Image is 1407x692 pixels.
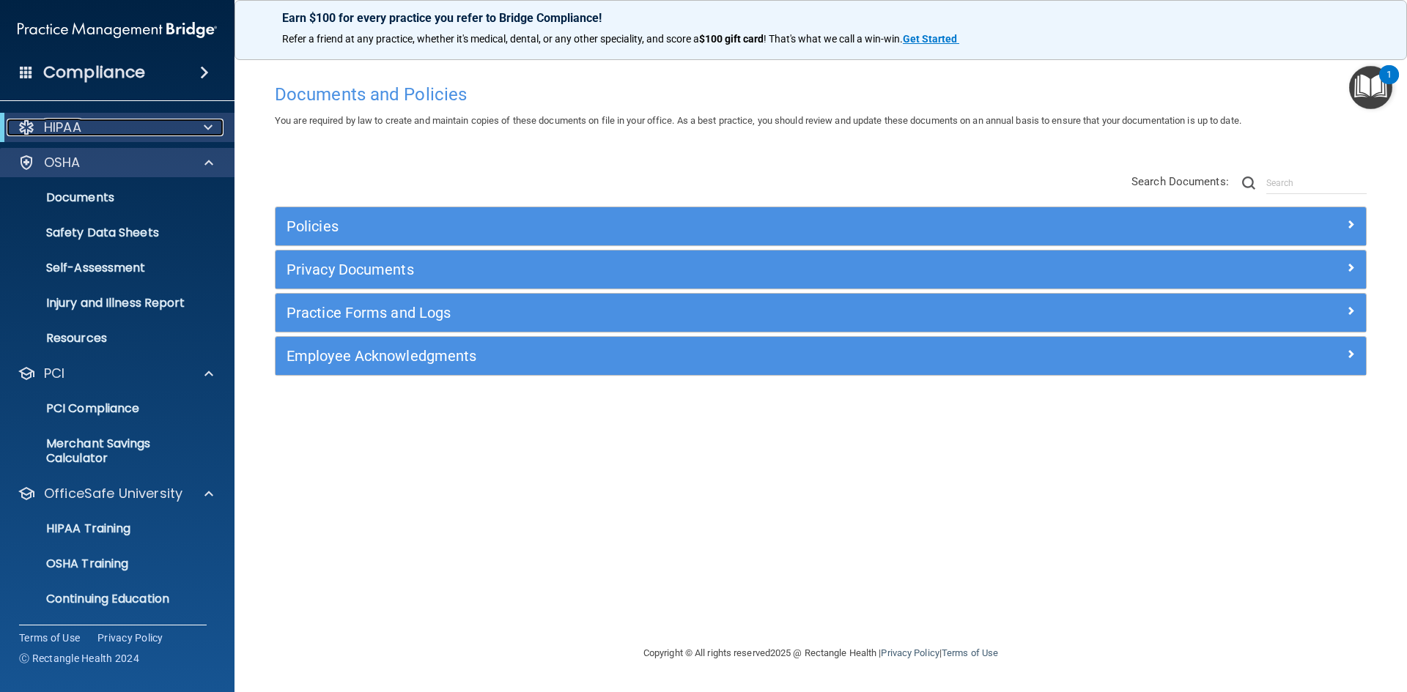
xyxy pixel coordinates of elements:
[287,215,1355,238] a: Policies
[18,15,217,45] img: PMB logo
[18,365,213,382] a: PCI
[10,557,128,571] p: OSHA Training
[10,592,210,606] p: Continuing Education
[287,218,1082,234] h5: Policies
[19,630,80,645] a: Terms of Use
[1349,66,1392,109] button: Open Resource Center, 1 new notification
[10,521,130,536] p: HIPAA Training
[97,630,163,645] a: Privacy Policy
[10,331,210,346] p: Resources
[287,261,1082,278] h5: Privacy Documents
[287,348,1082,364] h5: Employee Acknowledgments
[10,401,210,416] p: PCI Compliance
[282,11,1359,25] p: Earn $100 for every practice you refer to Bridge Compliance!
[18,485,213,502] a: OfficeSafe University
[287,301,1355,324] a: Practice Forms and Logs
[764,33,903,45] span: ! That's what we call a win-win.
[1266,172,1367,194] input: Search
[18,119,213,136] a: HIPAA
[18,154,213,171] a: OSHA
[282,33,699,45] span: Refer a friend at any practice, whether it's medical, dental, or any other speciality, and score a
[699,33,764,45] strong: $100 gift card
[44,119,81,136] p: HIPAA
[44,365,64,382] p: PCI
[275,85,1367,104] h4: Documents and Policies
[10,436,210,466] p: Merchant Savings Calculator
[1386,75,1392,94] div: 1
[553,630,1088,677] div: Copyright © All rights reserved 2025 @ Rectangle Health | |
[43,62,145,83] h4: Compliance
[903,33,959,45] a: Get Started
[942,647,998,658] a: Terms of Use
[287,305,1082,321] h5: Practice Forms and Logs
[19,651,139,666] span: Ⓒ Rectangle Health 2024
[287,258,1355,281] a: Privacy Documents
[10,296,210,310] p: Injury and Illness Report
[44,154,81,171] p: OSHA
[903,33,957,45] strong: Get Started
[1242,176,1255,190] img: ic-search.3b580494.png
[10,226,210,240] p: Safety Data Sheets
[10,190,210,205] p: Documents
[1131,175,1229,188] span: Search Documents:
[287,344,1355,368] a: Employee Acknowledgments
[881,647,939,658] a: Privacy Policy
[10,261,210,275] p: Self-Assessment
[275,115,1241,126] span: You are required by law to create and maintain copies of these documents on file in your office. ...
[44,485,182,502] p: OfficeSafe University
